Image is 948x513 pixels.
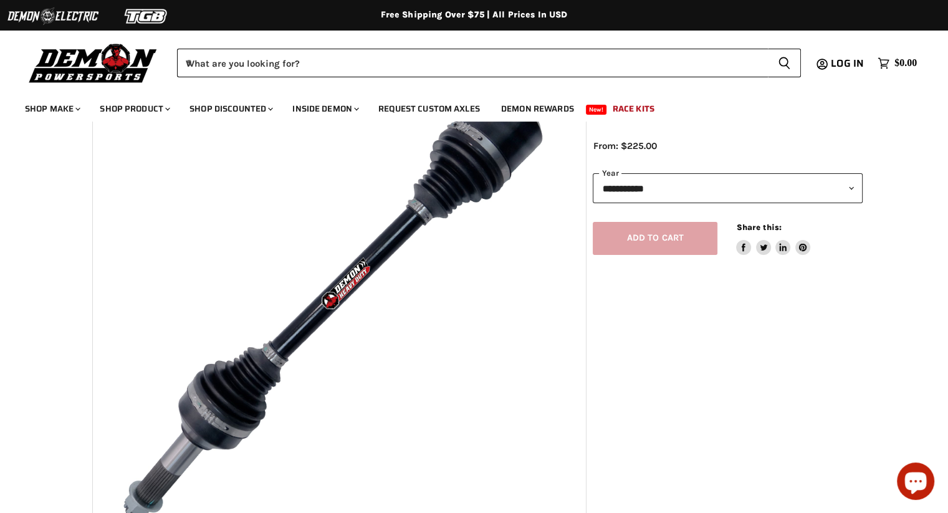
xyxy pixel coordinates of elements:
[831,55,864,71] span: Log in
[177,49,801,77] form: Product
[492,96,583,122] a: Demon Rewards
[736,223,781,232] span: Share this:
[603,96,664,122] a: Race Kits
[25,41,161,85] img: Demon Powersports
[90,96,178,122] a: Shop Product
[593,140,656,151] span: From: $225.00
[177,49,768,77] input: When autocomplete results are available use up and down arrows to review and enter to select
[6,4,100,28] img: Demon Electric Logo 2
[100,4,193,28] img: TGB Logo 2
[593,173,862,204] select: year
[736,222,810,255] aside: Share this:
[369,96,489,122] a: Request Custom Axles
[16,91,914,122] ul: Main menu
[283,96,366,122] a: Inside Demon
[871,54,923,72] a: $0.00
[893,463,938,503] inbox-online-store-chat: Shopify online store chat
[586,105,607,115] span: New!
[894,57,917,69] span: $0.00
[16,96,88,122] a: Shop Make
[825,58,871,69] a: Log in
[768,49,801,77] button: Search
[180,96,280,122] a: Shop Discounted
